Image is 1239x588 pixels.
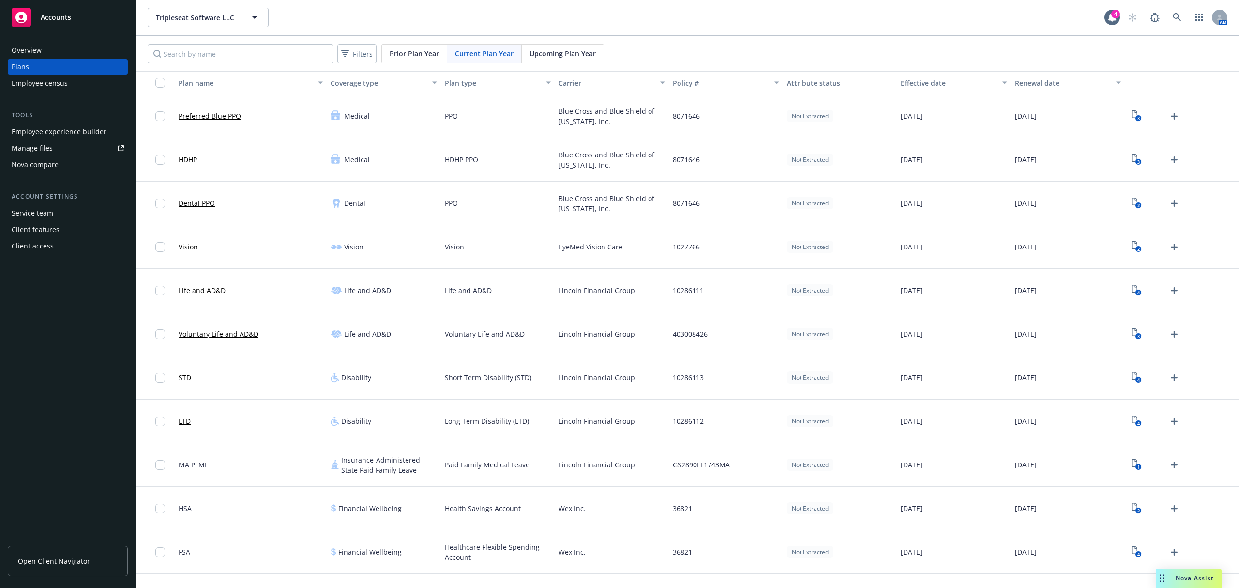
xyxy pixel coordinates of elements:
[339,47,375,61] span: Filters
[901,416,922,426] span: [DATE]
[1166,457,1182,473] a: Upload Plan Documents
[445,78,541,88] div: Plan type
[8,192,128,201] div: Account settings
[1123,8,1142,27] a: Start snowing
[12,157,59,172] div: Nova compare
[559,547,586,557] span: Wex Inc.
[344,155,370,165] span: Medical
[1015,198,1037,208] span: [DATE]
[673,503,692,513] span: 36821
[179,285,226,295] a: Life and AD&D
[787,241,833,253] div: Not Extracted
[8,110,128,120] div: Tools
[8,76,128,91] a: Employee census
[179,242,198,252] a: Vision
[445,285,492,295] span: Life and AD&D
[1137,464,1139,470] text: 1
[1015,111,1037,121] span: [DATE]
[155,111,165,121] input: Toggle Row Selected
[12,76,68,91] div: Employee census
[901,155,922,165] span: [DATE]
[18,556,90,566] span: Open Client Navigator
[555,71,669,94] button: Carrier
[344,285,391,295] span: Life and AD&D
[1156,569,1168,588] div: Drag to move
[8,205,128,221] a: Service team
[1137,202,1139,209] text: 2
[1015,503,1037,513] span: [DATE]
[1166,414,1182,429] a: Upload Plan Documents
[1137,551,1139,557] text: 4
[337,44,377,63] button: Filters
[445,372,531,383] span: Short Term Disability (STD)
[344,111,370,121] span: Medical
[1129,544,1144,560] a: View Plan Documents
[8,59,128,75] a: Plans
[673,242,700,252] span: 1027766
[787,197,833,209] div: Not Extracted
[559,329,635,339] span: Lincoln Financial Group
[1015,372,1037,383] span: [DATE]
[673,111,700,121] span: 8071646
[787,371,833,384] div: Not Extracted
[1129,196,1144,211] a: View Plan Documents
[338,503,402,513] span: Financial Wellbeing
[673,547,692,557] span: 36821
[179,78,312,88] div: Plan name
[673,329,708,339] span: 403008426
[669,71,783,94] button: Policy #
[12,222,60,237] div: Client features
[12,205,53,221] div: Service team
[8,43,128,58] a: Overview
[341,416,371,426] span: Disability
[901,78,997,88] div: Effective date
[1190,8,1209,27] a: Switch app
[1166,544,1182,560] a: Upload Plan Documents
[1129,326,1144,342] a: View Plan Documents
[344,242,363,252] span: Vision
[1129,414,1144,429] a: View Plan Documents
[445,242,464,252] span: Vision
[327,71,441,94] button: Coverage type
[8,140,128,156] a: Manage files
[179,503,192,513] span: HSA
[897,71,1011,94] button: Effective date
[12,238,54,254] div: Client access
[1129,283,1144,298] a: View Plan Documents
[155,78,165,88] input: Select all
[673,78,769,88] div: Policy #
[344,198,365,208] span: Dental
[155,242,165,252] input: Toggle Row Selected
[338,547,402,557] span: Financial Wellbeing
[1129,239,1144,255] a: View Plan Documents
[445,503,521,513] span: Health Savings Account
[8,124,128,139] a: Employee experience builder
[445,111,458,121] span: PPO
[445,416,529,426] span: Long Term Disability (LTD)
[787,284,833,296] div: Not Extracted
[529,48,596,59] span: Upcoming Plan Year
[445,329,525,339] span: Voluntary Life and AD&D
[1129,370,1144,386] a: View Plan Documents
[175,71,327,94] button: Plan name
[1015,416,1037,426] span: [DATE]
[787,459,833,471] div: Not Extracted
[559,150,665,170] span: Blue Cross and Blue Shield of [US_STATE], Inc.
[673,460,730,470] span: GS2890LF1743MA
[787,154,833,166] div: Not Extracted
[783,71,897,94] button: Attribute status
[1166,239,1182,255] a: Upload Plan Documents
[12,140,53,156] div: Manage files
[1129,152,1144,168] a: View Plan Documents
[179,329,258,339] a: Voluntary Life and AD&D
[1015,460,1037,470] span: [DATE]
[12,124,106,139] div: Employee experience builder
[787,546,833,558] div: Not Extracted
[155,460,165,470] input: Toggle Row Selected
[1166,108,1182,124] a: Upload Plan Documents
[1166,501,1182,516] a: Upload Plan Documents
[1015,242,1037,252] span: [DATE]
[1015,547,1037,557] span: [DATE]
[1166,370,1182,386] a: Upload Plan Documents
[1129,501,1144,516] a: View Plan Documents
